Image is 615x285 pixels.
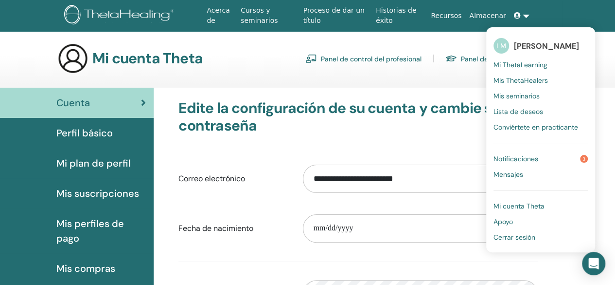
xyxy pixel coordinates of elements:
[445,55,457,63] img: graduation-cap.svg
[305,54,317,63] img: chalkboard-teacher.svg
[493,229,588,245] a: Cerrar sesión
[57,43,88,74] img: generic-user-icon.jpg
[203,1,237,30] a: Acerca de
[582,156,585,162] font: 3
[493,73,588,88] a: Mis ThetaHealers
[372,1,427,30] a: Historias de éxito
[178,223,253,233] font: Fecha de nacimiento
[493,198,588,214] a: Mi cuenta Theta
[56,157,131,170] font: Mi plan de perfil
[493,154,538,163] font: Notificaciones
[207,6,229,24] font: Acerca de
[493,170,523,179] font: Mensajes
[92,49,203,68] font: Mi cuenta Theta
[493,214,588,229] a: Apoyo
[493,233,535,242] font: Cerrar sesión
[56,217,124,245] font: Mis perfiles de pago
[178,173,245,184] font: Correo electrónico
[56,96,90,109] font: Cuenta
[493,104,588,119] a: Lista de deseos
[431,12,461,19] font: Recursos
[178,98,500,135] font: Edite la configuración de su cuenta y cambie su contraseña
[445,51,528,66] a: Panel de estudiantes
[493,76,548,85] font: Mis ThetaHealers
[469,12,506,19] font: Almacenar
[56,262,115,275] font: Mis compras
[56,187,139,200] font: Mis suscripciones
[56,127,113,139] font: Perfil básico
[493,202,545,210] font: Mi cuenta Theta
[514,41,579,51] font: [PERSON_NAME]
[241,6,278,24] font: Cursos y seminarios
[299,1,372,30] a: Proceso de dar un título
[582,252,605,275] div: Abrir Intercom Messenger
[305,51,422,66] a: Panel de control del profesional
[461,55,528,63] font: Panel de estudiantes
[496,41,506,50] font: LM
[303,6,365,24] font: Proceso de dar un título
[493,92,540,100] font: Mis seminarios
[493,57,588,73] a: Mi ThetaLearning
[493,88,588,104] a: Mis seminarios
[493,217,513,226] font: Apoyo
[321,55,422,63] font: Panel de control del profesional
[427,7,465,25] a: Recursos
[493,119,588,135] a: Conviértete en practicante
[493,167,588,182] a: Mensajes
[493,151,588,167] a: Notificaciones3
[237,1,299,30] a: Cursos y seminarios
[493,123,578,132] font: Conviértete en practicante
[465,7,510,25] a: Almacenar
[493,35,588,57] a: LM[PERSON_NAME]
[376,6,416,24] font: Historias de éxito
[493,60,547,69] font: Mi ThetaLearning
[64,5,177,27] img: logo.png
[493,107,543,116] font: Lista de deseos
